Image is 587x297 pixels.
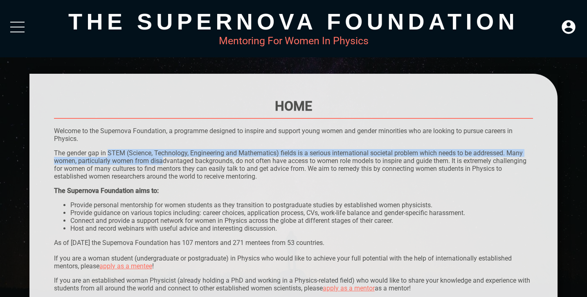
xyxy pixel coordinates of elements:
[323,284,375,292] a: apply as a mentor
[70,217,533,224] li: Connect and provide a support network for women in Physics across the globe at different stages o...
[54,187,533,195] div: The Supernova Foundation aims to:
[99,262,152,270] a: apply as a mentee
[29,8,558,35] div: The Supernova Foundation
[29,35,558,47] div: Mentoring For Women In Physics
[54,98,533,114] h1: Home
[70,224,533,232] li: Host and record webinars with useful advice and interesting discussion.
[70,209,533,217] li: Provide guidance on various topics including: career choices, application process, CVs, work-life...
[54,127,533,143] p: Welcome to the Supernova Foundation, a programme designed to inspire and support young women and ...
[54,277,533,292] p: If you are an established woman Physicist (already holding a PhD and working in a Physics-related...
[54,149,533,180] p: The gender gap in STEM (Science, Technology, Engineering and Mathematics) fields is a serious int...
[54,239,533,270] p: As of [DATE] the Supernova Foundation has 107 mentors and 271 mentees from 53 countries. If you a...
[70,201,533,209] li: Provide personal mentorship for women students as they transition to postgraduate studies by esta...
